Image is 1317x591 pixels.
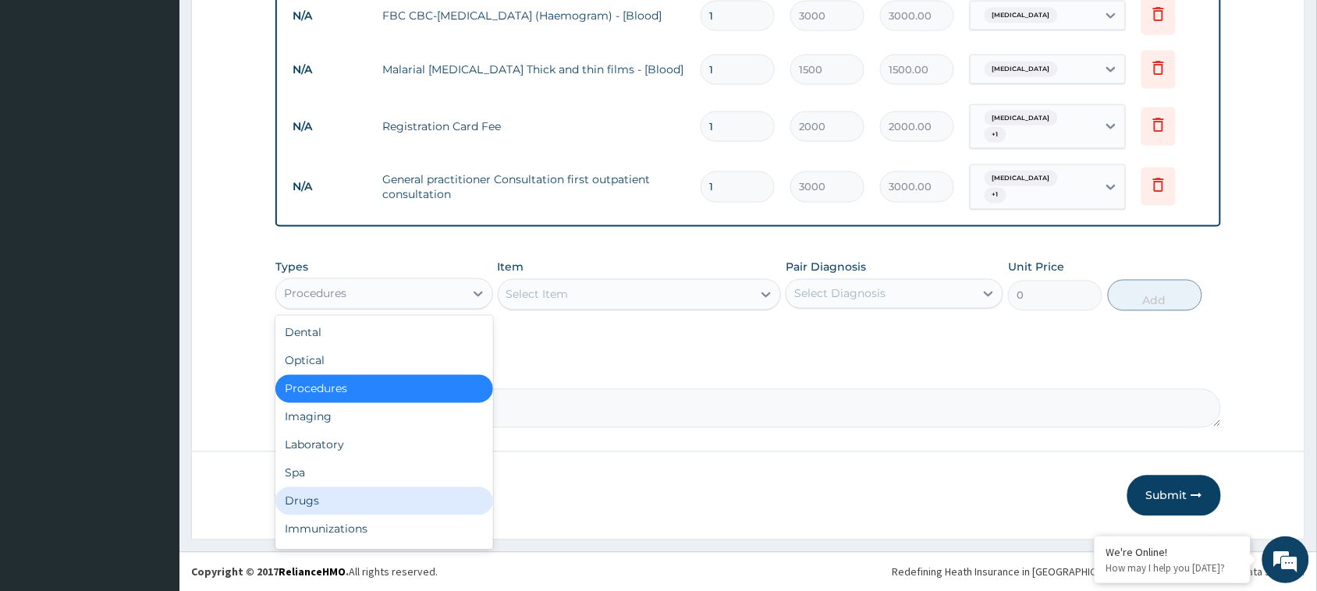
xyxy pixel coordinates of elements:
strong: Copyright © 2017 . [191,565,349,579]
div: Dental [275,319,493,347]
div: Optical [275,347,493,375]
td: N/A [285,112,375,141]
td: General practitioner Consultation first outpatient consultation [375,164,693,211]
div: Minimize live chat window [256,8,293,45]
label: Types [275,261,308,274]
img: d_794563401_company_1708531726252_794563401 [29,78,63,117]
div: Procedures [275,375,493,403]
span: [MEDICAL_DATA] [985,62,1058,77]
label: Pair Diagnosis [786,260,866,275]
span: We're online! [91,196,215,354]
div: Immunizations [275,515,493,543]
div: Imaging [275,403,493,431]
div: Redefining Heath Insurance in [GEOGRAPHIC_DATA] using Telemedicine and Data Science! [893,564,1305,580]
div: Others [275,543,493,572]
p: How may I help you today? [1106,561,1239,575]
textarea: Type your message and hit 'Enter' [8,426,297,480]
td: N/A [285,172,375,201]
span: [MEDICAL_DATA] [985,171,1058,186]
button: Submit [1127,476,1221,516]
td: Malarial [MEDICAL_DATA] Thick and thin films - [Blood] [375,54,693,85]
span: [MEDICAL_DATA] [985,8,1058,23]
span: [MEDICAL_DATA] [985,111,1058,126]
div: We're Online! [1106,545,1239,559]
div: Drugs [275,487,493,515]
span: + 1 [985,127,1006,143]
div: Laboratory [275,431,493,459]
td: N/A [285,2,375,30]
label: Unit Price [1008,260,1064,275]
span: + 1 [985,188,1006,203]
div: Select Diagnosis [794,286,886,302]
div: Chat with us now [81,87,262,108]
button: Add [1108,280,1202,311]
label: Comment [275,367,1221,380]
label: Item [498,260,524,275]
div: Procedures [284,286,346,302]
div: Select Item [506,287,569,303]
td: N/A [285,55,375,84]
div: Spa [275,459,493,487]
a: RelianceHMO [279,565,346,579]
td: Registration Card Fee [375,111,693,142]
